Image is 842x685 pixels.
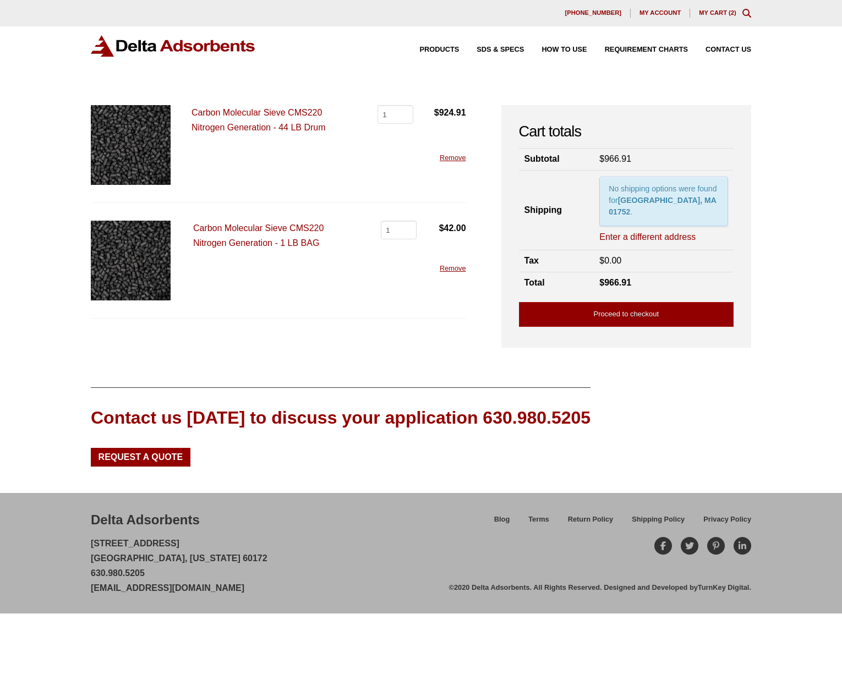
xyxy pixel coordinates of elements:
[568,516,614,523] span: Return Policy
[193,223,324,248] a: Carbon Molecular Sieve CMS220 Nitrogen Generation - 1 LB BAG
[599,231,696,243] a: Enter a different address
[519,302,734,327] a: Proceed to checkout
[519,170,594,250] th: Shipping
[528,516,549,523] span: Terms
[439,223,466,233] bdi: 42.00
[381,221,417,239] input: Product quantity
[699,9,736,16] a: My Cart (2)
[434,108,439,117] span: $
[91,35,256,57] img: Delta Adsorbents
[519,149,594,170] th: Subtotal
[91,405,591,430] div: Contact us [DATE] to discuss your application 630.980.5205
[378,105,413,124] input: Product quantity
[632,516,685,523] span: Shipping Policy
[439,223,444,233] span: $
[556,9,631,18] a: [PHONE_NUMBER]
[698,583,750,591] a: TurnKey Digital
[524,46,587,53] a: How to Use
[599,154,631,163] bdi: 966.91
[192,108,326,132] a: Carbon Molecular Sieve CMS220 Nitrogen Generation - 44 LB Drum
[565,10,621,16] span: [PHONE_NUMBER]
[485,513,519,533] a: Blog
[91,583,244,593] a: [EMAIL_ADDRESS][DOMAIN_NAME]
[91,448,190,467] a: Request a Quote
[402,46,460,53] a: Products
[459,46,524,53] a: SDS & SPECS
[91,221,171,300] img: Carbon Molecular Sieve
[587,46,688,53] a: Requirement Charts
[742,9,751,18] div: Toggle Modal Content
[519,123,734,141] h2: Cart totals
[694,513,751,533] a: Privacy Policy
[688,46,751,53] a: Contact Us
[91,105,171,185] img: Carbon Molecular Sieve
[599,154,604,163] span: $
[494,516,510,523] span: Blog
[622,513,694,533] a: Shipping Policy
[703,516,751,523] span: Privacy Policy
[420,46,460,53] span: Products
[91,536,267,596] p: [STREET_ADDRESS] [GEOGRAPHIC_DATA], [US_STATE] 60172 630.980.5205
[706,46,751,53] span: Contact Us
[731,9,734,16] span: 2
[599,256,621,265] bdi: 0.00
[542,46,587,53] span: How to Use
[599,278,604,287] span: $
[440,154,466,162] a: Remove this item
[519,513,558,533] a: Terms
[440,264,466,272] a: Remove this item
[631,9,690,18] a: My account
[477,46,524,53] span: SDS & SPECS
[449,583,751,593] div: ©2020 Delta Adsorbents. All Rights Reserved. Designed and Developed by .
[99,453,183,462] span: Request a Quote
[639,10,681,16] span: My account
[519,272,594,293] th: Total
[599,256,604,265] span: $
[599,278,631,287] bdi: 966.91
[91,511,200,529] div: Delta Adsorbents
[434,108,466,117] bdi: 924.91
[605,46,688,53] span: Requirement Charts
[559,513,623,533] a: Return Policy
[519,250,594,272] th: Tax
[609,183,719,218] p: No shipping options were found for .
[609,196,716,216] strong: [GEOGRAPHIC_DATA], MA 01752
